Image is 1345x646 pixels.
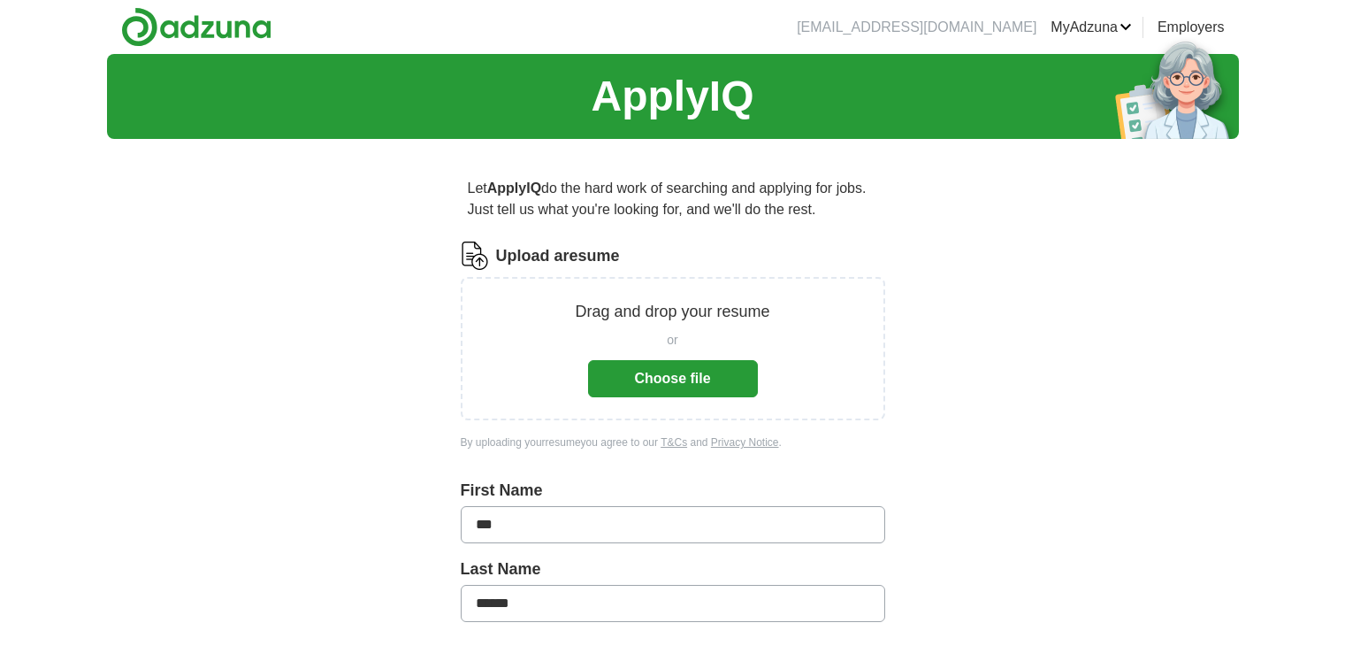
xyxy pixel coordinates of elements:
[661,436,687,449] a: T&Cs
[461,479,885,503] label: First Name
[487,181,541,196] strong: ApplyIQ
[461,435,885,450] div: By uploading your resume you agree to our and .
[1051,17,1132,38] a: MyAdzuna
[461,558,885,581] label: Last Name
[711,436,779,449] a: Privacy Notice
[588,360,758,397] button: Choose file
[591,65,753,128] h1: ApplyIQ
[496,244,620,268] label: Upload a resume
[797,17,1036,38] li: [EMAIL_ADDRESS][DOMAIN_NAME]
[121,7,271,47] img: Adzuna logo
[667,331,677,350] span: or
[1158,17,1225,38] a: Employers
[575,300,769,324] p: Drag and drop your resume
[461,171,885,227] p: Let do the hard work of searching and applying for jobs. Just tell us what you're looking for, an...
[461,242,489,270] img: CV Icon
